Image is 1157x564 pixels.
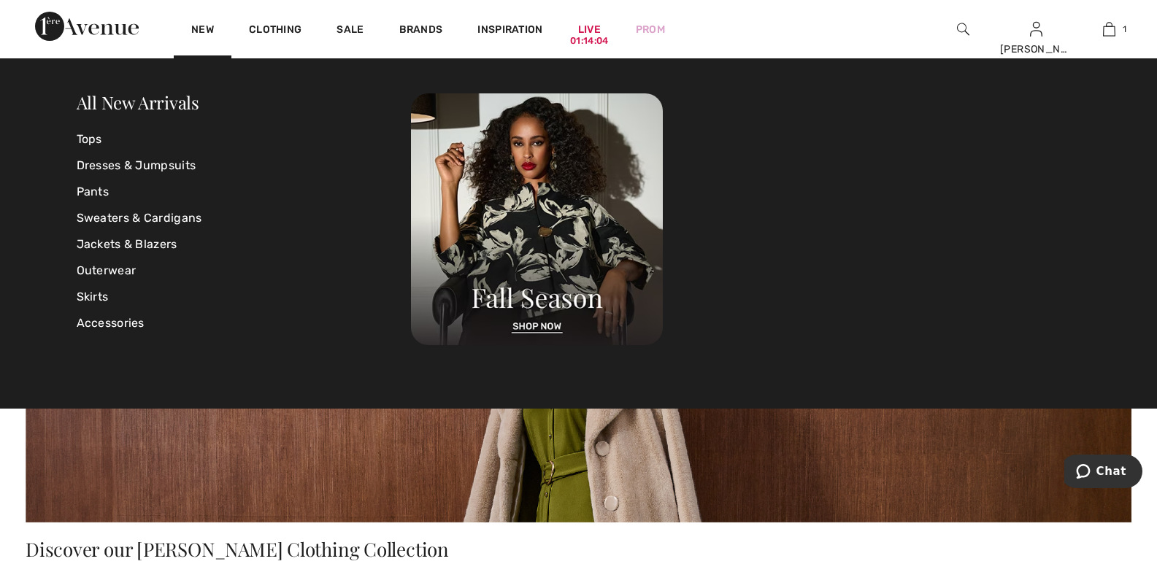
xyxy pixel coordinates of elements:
span: Discover our [PERSON_NAME] Clothing Collection [26,536,449,562]
a: Clothing [249,23,301,39]
div: [PERSON_NAME] [1000,42,1072,57]
a: Accessories [77,310,412,336]
img: My Bag [1103,20,1115,38]
iframe: Opens a widget where you can chat to one of our agents [1064,455,1142,491]
div: 01:14:04 [570,34,608,48]
a: Dresses & Jumpsuits [77,152,412,179]
a: 1 [1073,20,1145,38]
a: Live01:14:04 [578,22,601,37]
span: 1 [1123,23,1126,36]
a: All New Arrivals [77,90,199,114]
a: Sign In [1030,22,1042,36]
a: Tops [77,126,412,152]
a: Jackets & Blazers [77,231,412,258]
a: New [191,23,214,39]
img: search the website [957,20,969,38]
img: 250825120107_a8d8ca038cac6.jpg [411,93,663,345]
a: Skirts [77,284,412,310]
a: Outerwear [77,258,412,284]
img: My Info [1030,20,1042,38]
img: 1ère Avenue [35,12,139,41]
a: Pants [77,179,412,205]
a: Sale [337,23,364,39]
a: Prom [636,22,665,37]
a: Brands [399,23,443,39]
span: Inspiration [477,23,542,39]
a: Sweaters & Cardigans [77,205,412,231]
